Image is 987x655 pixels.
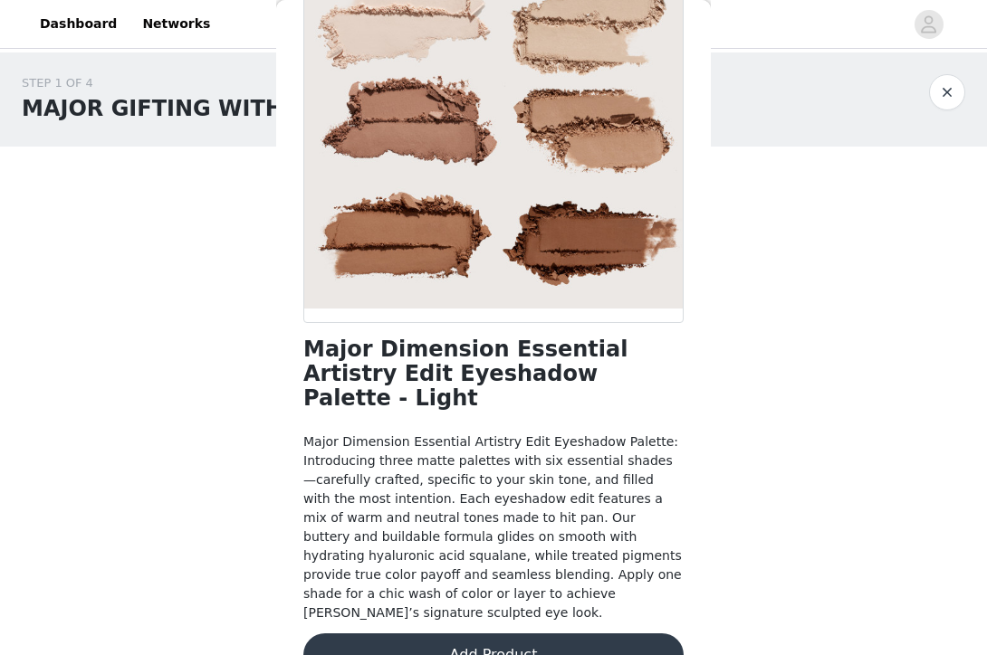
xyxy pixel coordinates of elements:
h1: MAJOR GIFTING WITH GRIN [22,92,352,125]
a: Dashboard [29,4,128,44]
div: avatar [920,10,937,39]
div: STEP 1 OF 4 [22,74,352,92]
a: Networks [131,4,221,44]
h1: Major Dimension Essential Artistry Edit Eyeshadow Palette - Light [303,337,684,411]
span: Major Dimension Essential Artistry Edit Eyeshadow Palette: Introducing three matte palettes with ... [303,434,682,620]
